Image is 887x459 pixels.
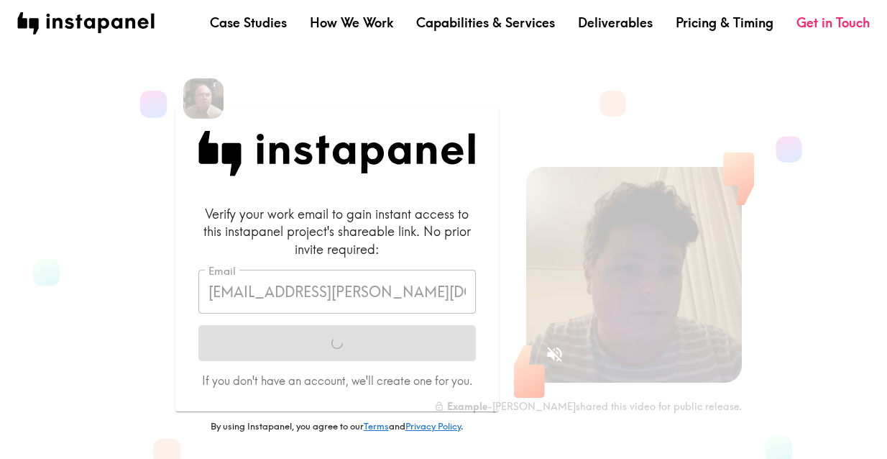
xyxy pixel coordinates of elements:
[310,14,393,32] a: How We Work
[578,14,653,32] a: Deliverables
[447,400,487,413] b: Example
[539,339,570,370] button: Sound is off
[208,263,236,279] label: Email
[210,14,287,32] a: Case Studies
[198,373,476,388] p: If you don't have an account, we'll create one for you.
[416,14,555,32] a: Capabilities & Services
[676,14,773,32] a: Pricing & Timing
[17,12,155,35] img: instapanel
[796,14,870,32] a: Get in Touch
[198,131,476,176] img: Instapanel
[198,205,476,258] div: Verify your work email to gain instant access to this instapanel project's shareable link. No pri...
[175,420,499,433] p: By using Instapanel, you agree to our and .
[183,78,224,119] img: Robert
[405,420,461,432] a: Privacy Policy
[364,420,389,432] a: Terms
[434,400,742,413] div: - [PERSON_NAME] shared this video for public release.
